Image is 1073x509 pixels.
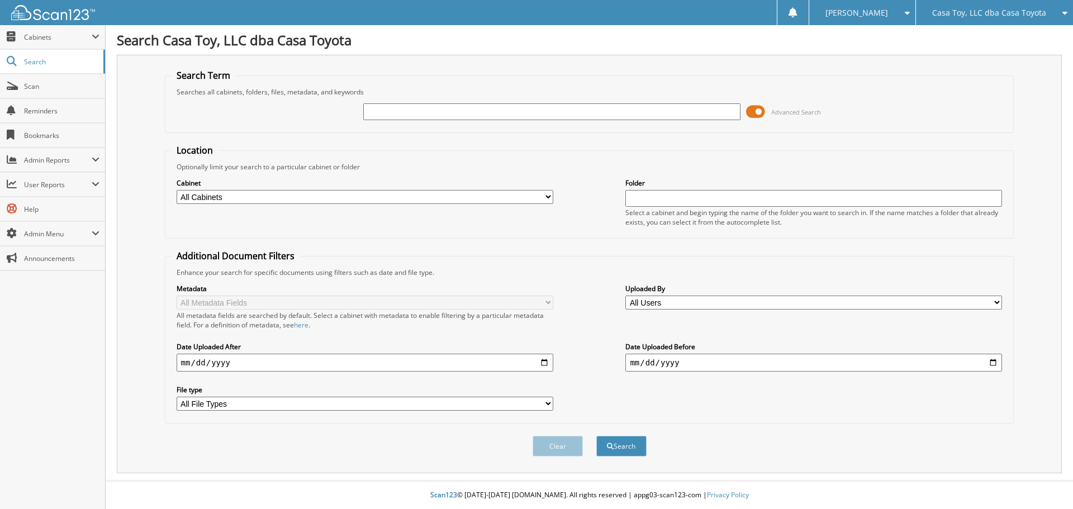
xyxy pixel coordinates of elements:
[117,31,1062,49] h1: Search Casa Toy, LLC dba Casa Toyota
[106,482,1073,509] div: © [DATE]-[DATE] [DOMAIN_NAME]. All rights reserved | appg03-scan123-com |
[171,250,300,262] legend: Additional Document Filters
[825,9,888,16] span: [PERSON_NAME]
[171,69,236,82] legend: Search Term
[171,144,219,156] legend: Location
[24,82,99,91] span: Scan
[171,87,1008,97] div: Searches all cabinets, folders, files, metadata, and keywords
[171,162,1008,172] div: Optionally limit your search to a particular cabinet or folder
[177,178,553,188] label: Cabinet
[707,490,749,500] a: Privacy Policy
[771,108,821,116] span: Advanced Search
[24,106,99,116] span: Reminders
[177,385,553,394] label: File type
[625,208,1002,227] div: Select a cabinet and begin typing the name of the folder you want to search in. If the name match...
[177,354,553,372] input: start
[533,436,583,456] button: Clear
[625,342,1002,351] label: Date Uploaded Before
[24,204,99,214] span: Help
[24,32,92,42] span: Cabinets
[24,229,92,239] span: Admin Menu
[24,180,92,189] span: User Reports
[596,436,647,456] button: Search
[11,5,95,20] img: scan123-logo-white.svg
[24,155,92,165] span: Admin Reports
[1017,455,1073,509] iframe: Chat Widget
[932,9,1046,16] span: Casa Toy, LLC dba Casa Toyota
[625,178,1002,188] label: Folder
[625,354,1002,372] input: end
[24,131,99,140] span: Bookmarks
[177,342,553,351] label: Date Uploaded After
[625,284,1002,293] label: Uploaded By
[177,311,553,330] div: All metadata fields are searched by default. Select a cabinet with metadata to enable filtering b...
[24,254,99,263] span: Announcements
[171,268,1008,277] div: Enhance your search for specific documents using filters such as date and file type.
[24,57,98,66] span: Search
[294,320,308,330] a: here
[177,284,553,293] label: Metadata
[430,490,457,500] span: Scan123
